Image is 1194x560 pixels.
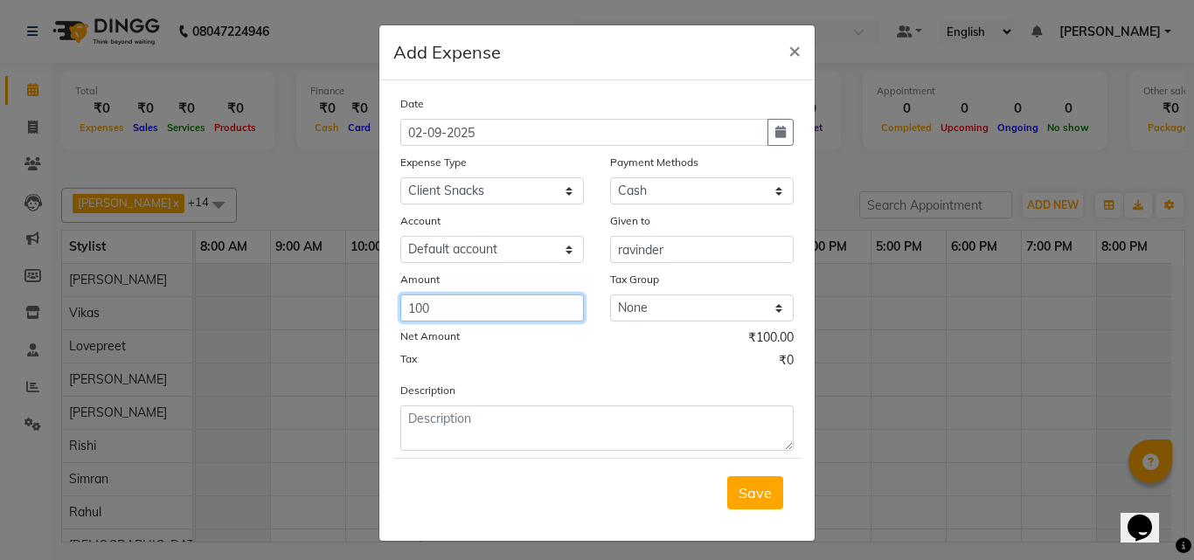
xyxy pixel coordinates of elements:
[400,155,467,170] label: Expense Type
[400,351,417,367] label: Tax
[393,39,501,66] h5: Add Expense
[400,294,584,321] input: Amount
[400,272,440,287] label: Amount
[1121,490,1177,543] iframe: chat widget
[788,37,801,63] span: ×
[400,96,424,112] label: Date
[610,236,794,263] input: Given to
[610,213,650,229] label: Given to
[610,155,698,170] label: Payment Methods
[400,213,441,229] label: Account
[400,328,460,344] label: Net Amount
[748,328,794,351] span: ₹100.00
[739,484,772,501] span: Save
[610,272,659,287] label: Tax Group
[774,25,815,74] button: Close
[779,351,794,374] span: ₹0
[727,476,783,509] button: Save
[400,383,455,398] label: Description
